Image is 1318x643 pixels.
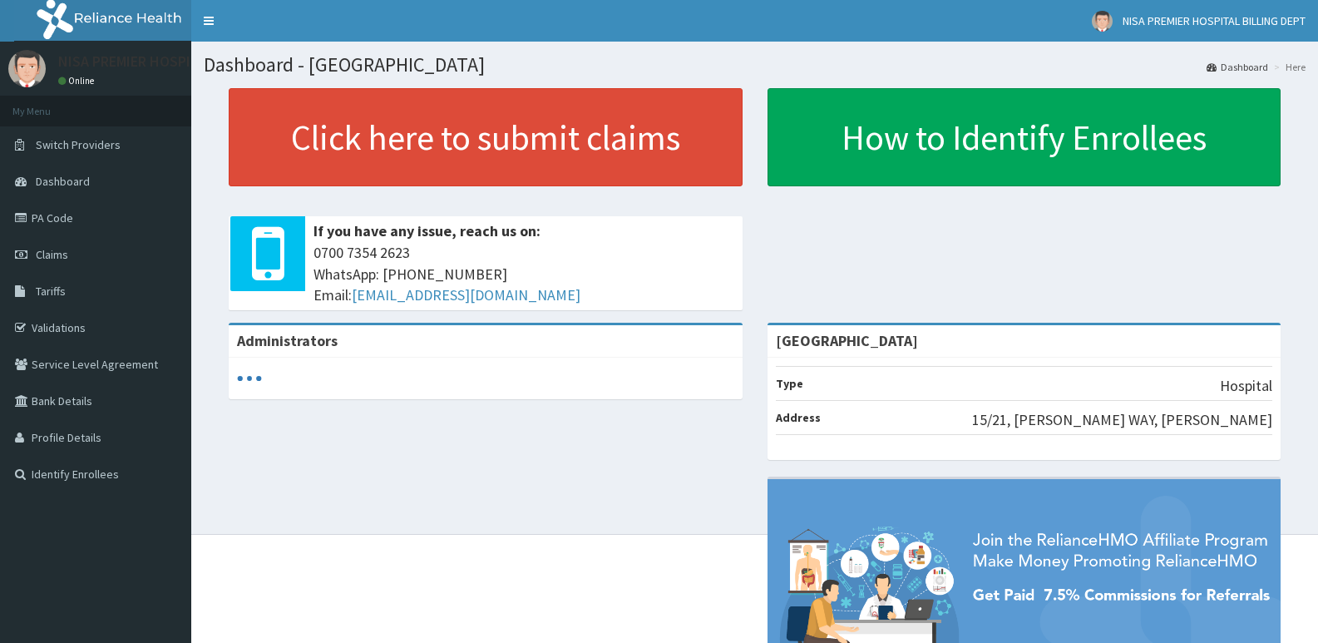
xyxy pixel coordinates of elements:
b: Type [776,376,803,391]
b: Administrators [237,331,338,350]
a: Click here to submit claims [229,88,743,186]
b: If you have any issue, reach us on: [313,221,541,240]
span: Switch Providers [36,137,121,152]
a: [EMAIL_ADDRESS][DOMAIN_NAME] [352,285,580,304]
svg: audio-loading [237,366,262,391]
span: Dashboard [36,174,90,189]
a: Dashboard [1207,60,1268,74]
span: 0700 7354 2623 WhatsApp: [PHONE_NUMBER] Email: [313,242,734,306]
span: Tariffs [36,284,66,299]
b: Address [776,410,821,425]
strong: [GEOGRAPHIC_DATA] [776,331,918,350]
span: Claims [36,247,68,262]
img: User Image [1092,11,1113,32]
h1: Dashboard - [GEOGRAPHIC_DATA] [204,54,1306,76]
p: 15/21, [PERSON_NAME] WAY, [PERSON_NAME] [972,409,1272,431]
a: Online [58,75,98,87]
img: User Image [8,50,46,87]
p: Hospital [1220,375,1272,397]
span: NISA PREMIER HOSPITAL BILLING DEPT [1123,13,1306,28]
p: NISA PREMIER HOSPITAL BILLING DEPT [58,54,307,69]
li: Here [1270,60,1306,74]
a: How to Identify Enrollees [768,88,1281,186]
